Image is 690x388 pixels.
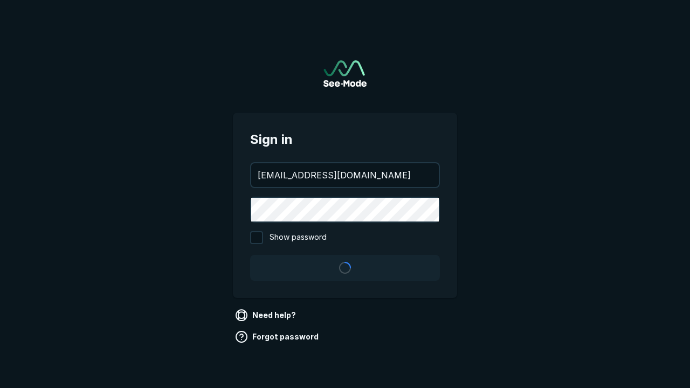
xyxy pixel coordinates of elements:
a: Go to sign in [323,60,367,87]
span: Sign in [250,130,440,149]
span: Show password [270,231,327,244]
img: See-Mode Logo [323,60,367,87]
input: your@email.com [251,163,439,187]
a: Forgot password [233,328,323,345]
a: Need help? [233,307,300,324]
